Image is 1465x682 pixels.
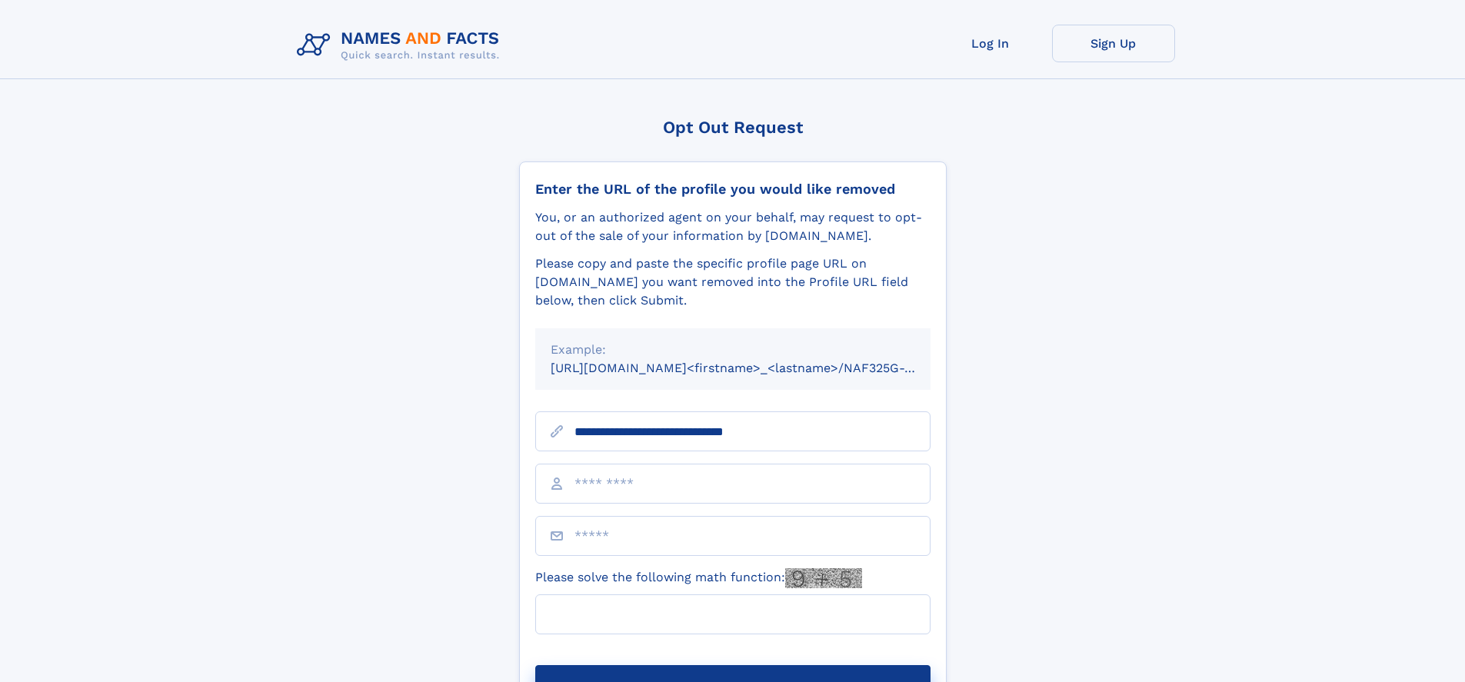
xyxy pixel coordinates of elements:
div: Enter the URL of the profile you would like removed [535,181,931,198]
label: Please solve the following math function: [535,568,862,588]
div: Opt Out Request [519,118,947,137]
a: Log In [929,25,1052,62]
div: Please copy and paste the specific profile page URL on [DOMAIN_NAME] you want removed into the Pr... [535,255,931,310]
img: Logo Names and Facts [291,25,512,66]
div: Example: [551,341,915,359]
div: You, or an authorized agent on your behalf, may request to opt-out of the sale of your informatio... [535,208,931,245]
small: [URL][DOMAIN_NAME]<firstname>_<lastname>/NAF325G-xxxxxxxx [551,361,960,375]
a: Sign Up [1052,25,1175,62]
